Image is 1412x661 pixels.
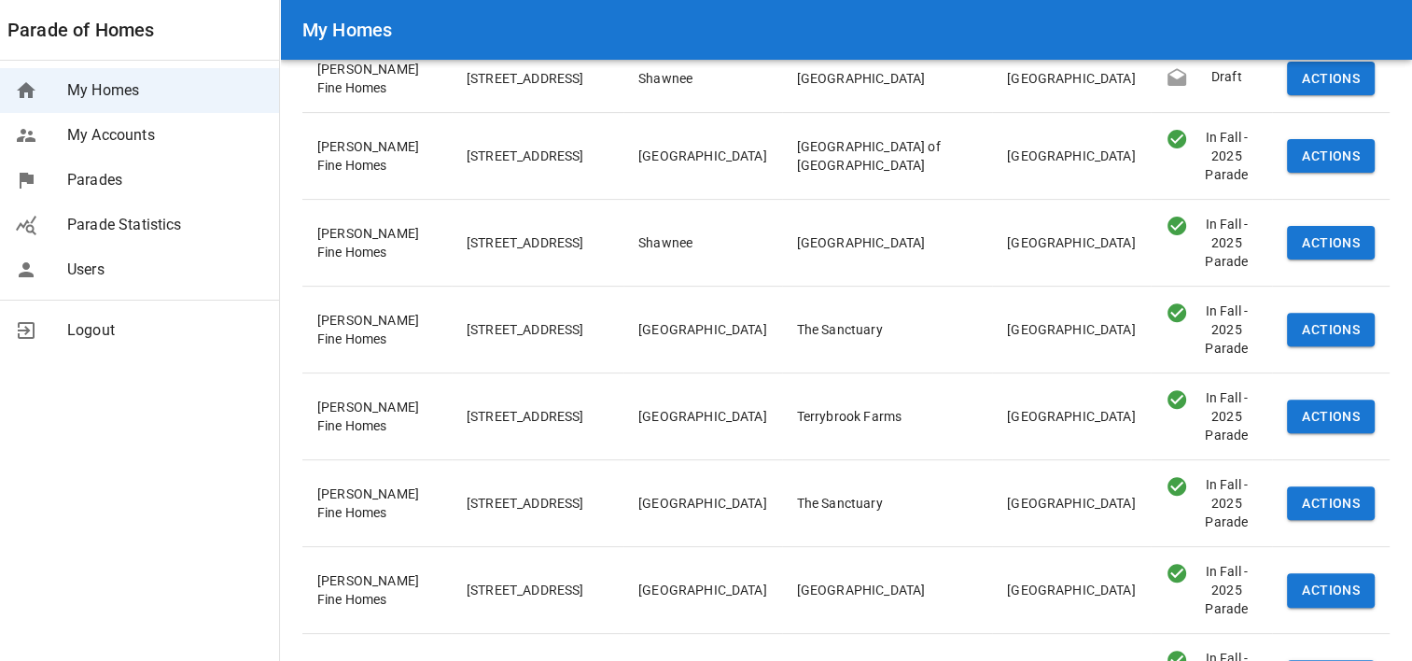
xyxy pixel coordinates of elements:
[1188,215,1257,271] div: In Fall - 2025 Parade
[1166,128,1189,150] div: In Fall - 2025 Parade
[782,200,992,287] td: [GEOGRAPHIC_DATA]
[623,547,782,634] td: [GEOGRAPHIC_DATA]
[992,547,1151,634] td: [GEOGRAPHIC_DATA]
[452,547,623,634] td: [STREET_ADDRESS]
[302,200,452,287] td: [PERSON_NAME] Fine Homes
[67,214,264,236] span: Parade Statistics
[992,44,1151,112] td: [GEOGRAPHIC_DATA]
[782,113,992,200] td: [GEOGRAPHIC_DATA] of [GEOGRAPHIC_DATA]
[302,15,392,45] h6: My Homes
[782,373,992,460] td: Terrybrook Farms
[782,460,992,547] td: The Sanctuary
[67,319,264,342] span: Logout
[1188,388,1257,444] div: In Fall - 2025 Parade
[992,460,1151,547] td: [GEOGRAPHIC_DATA]
[302,460,452,547] td: [PERSON_NAME] Fine Homes
[7,15,154,45] a: Parade of Homes
[67,259,264,281] span: Users
[302,373,452,460] td: [PERSON_NAME] Fine Homes
[1188,128,1257,184] div: In Fall - 2025 Parade
[1166,388,1189,411] div: In Fall - 2025 Parade
[992,287,1151,373] td: [GEOGRAPHIC_DATA]
[1287,400,1375,434] button: Actions
[1166,302,1189,324] div: In Fall - 2025 Parade
[1166,215,1189,237] div: In Fall - 2025 Parade
[1188,302,1257,358] div: In Fall - 2025 Parade
[302,113,452,200] td: [PERSON_NAME] Fine Homes
[452,113,623,200] td: [STREET_ADDRESS]
[302,547,452,634] td: [PERSON_NAME] Fine Homes
[623,460,782,547] td: [GEOGRAPHIC_DATA]
[1166,67,1189,90] div: Draft
[992,373,1151,460] td: [GEOGRAPHIC_DATA]
[1166,475,1189,498] div: In Fall - 2025 Parade
[1287,62,1375,96] button: Actions
[623,287,782,373] td: [GEOGRAPHIC_DATA]
[623,44,782,112] td: Shawnee
[782,287,992,373] td: The Sanctuary
[1287,139,1375,174] button: Actions
[623,200,782,287] td: Shawnee
[1188,475,1257,531] div: In Fall - 2025 Parade
[1287,573,1375,608] button: Actions
[1166,562,1189,584] div: In Fall - 2025 Parade
[623,373,782,460] td: [GEOGRAPHIC_DATA]
[782,547,992,634] td: [GEOGRAPHIC_DATA]
[623,113,782,200] td: [GEOGRAPHIC_DATA]
[302,287,452,373] td: [PERSON_NAME] Fine Homes
[452,460,623,547] td: [STREET_ADDRESS]
[992,200,1151,287] td: [GEOGRAPHIC_DATA]
[67,169,264,191] span: Parades
[1287,486,1375,521] button: Actions
[1287,313,1375,347] button: Actions
[302,44,452,112] td: [PERSON_NAME] Fine Homes
[1287,226,1375,260] button: Actions
[452,373,623,460] td: [STREET_ADDRESS]
[452,200,623,287] td: [STREET_ADDRESS]
[67,124,264,147] span: My Accounts
[1188,67,1257,90] div: Draft
[452,44,623,112] td: [STREET_ADDRESS]
[67,79,264,102] span: My Homes
[1188,562,1257,618] div: In Fall - 2025 Parade
[782,44,992,112] td: [GEOGRAPHIC_DATA]
[452,287,623,373] td: [STREET_ADDRESS]
[992,113,1151,200] td: [GEOGRAPHIC_DATA]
